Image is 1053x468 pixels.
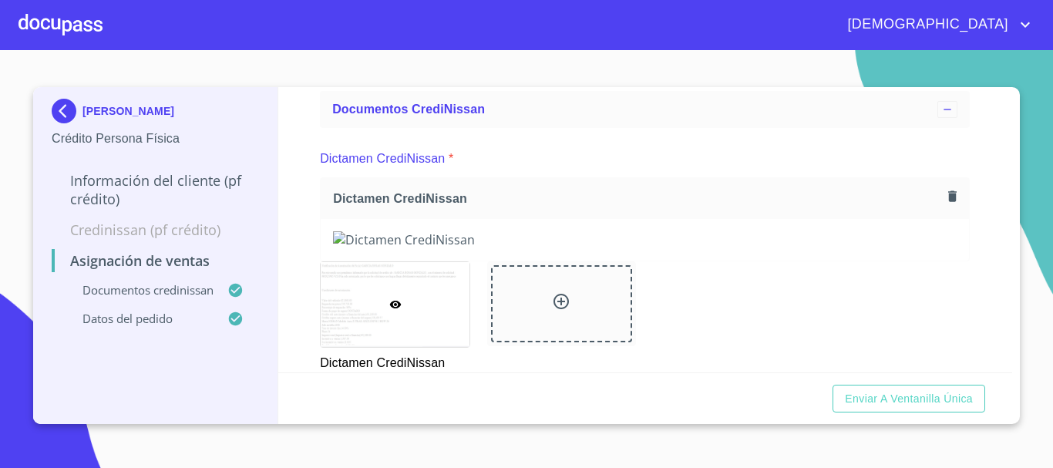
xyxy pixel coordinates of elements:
[333,190,942,207] span: Dictamen CrediNissan
[52,221,259,239] p: Credinissan (PF crédito)
[82,105,174,117] p: [PERSON_NAME]
[320,150,445,168] p: Dictamen CrediNissan
[52,311,227,326] p: Datos del pedido
[52,130,259,148] p: Crédito Persona Física
[845,389,973,409] span: Enviar a Ventanilla única
[836,12,1016,37] span: [DEMOGRAPHIC_DATA]
[52,251,259,270] p: Asignación de Ventas
[320,91,970,128] div: Documentos CrediNissan
[836,12,1034,37] button: account of current user
[333,231,957,248] img: Dictamen CrediNissan
[52,99,259,130] div: [PERSON_NAME]
[52,99,82,123] img: Docupass spot blue
[52,282,227,298] p: Documentos CrediNissan
[52,171,259,208] p: Información del cliente (PF crédito)
[332,103,485,116] span: Documentos CrediNissan
[833,385,985,413] button: Enviar a Ventanilla única
[320,348,469,372] p: Dictamen CrediNissan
